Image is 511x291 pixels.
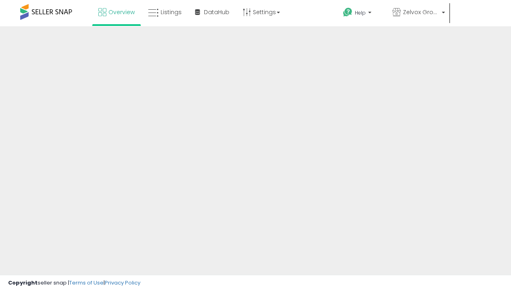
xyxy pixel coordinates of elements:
span: DataHub [204,8,229,16]
i: Get Help [343,7,353,17]
span: Zelvox Group LLC [403,8,439,16]
strong: Copyright [8,279,38,287]
span: Listings [161,8,182,16]
span: Overview [108,8,135,16]
a: Terms of Use [69,279,104,287]
div: seller snap | | [8,279,140,287]
span: Help [355,9,366,16]
a: Help [337,1,385,26]
a: Privacy Policy [105,279,140,287]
